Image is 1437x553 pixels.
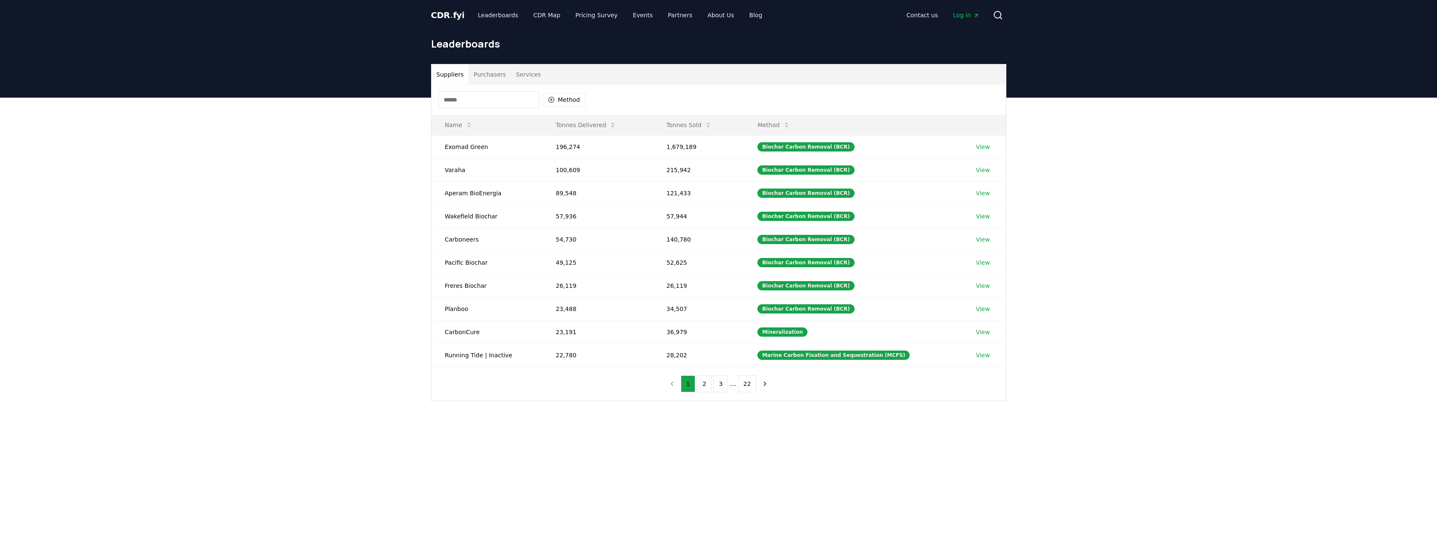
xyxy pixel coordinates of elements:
button: Suppliers [431,64,469,85]
td: 23,488 [543,297,653,320]
td: 28,202 [653,343,744,367]
button: Name [438,117,479,133]
button: 2 [697,375,712,392]
td: 57,936 [543,205,653,228]
div: Biochar Carbon Removal (BCR) [757,235,854,244]
td: 26,119 [653,274,744,297]
a: View [976,305,990,313]
td: 140,780 [653,228,744,251]
a: Log in [946,8,986,23]
nav: Main [471,8,769,23]
a: View [976,235,990,244]
div: Marine Carbon Fixation and Sequestration (MCFS) [757,351,910,360]
span: Log in [953,11,979,19]
div: Biochar Carbon Removal (BCR) [757,189,854,198]
td: Aperam BioEnergia [431,181,543,205]
td: Carboneers [431,228,543,251]
a: Blog [743,8,769,23]
td: Running Tide | Inactive [431,343,543,367]
div: Biochar Carbon Removal (BCR) [757,142,854,152]
td: 36,979 [653,320,744,343]
td: 52,625 [653,251,744,274]
div: Biochar Carbon Removal (BCR) [757,165,854,175]
td: 100,609 [543,158,653,181]
a: View [976,328,990,336]
a: CDR.fyi [431,9,465,21]
button: Purchasers [468,64,511,85]
a: View [976,143,990,151]
td: 89,548 [543,181,653,205]
a: Pricing Survey [569,8,624,23]
td: 26,119 [543,274,653,297]
a: View [976,258,990,267]
a: Leaderboards [471,8,525,23]
a: View [976,189,990,197]
td: Varaha [431,158,543,181]
td: 54,730 [543,228,653,251]
button: Method [543,93,586,106]
div: Biochar Carbon Removal (BCR) [757,212,854,221]
button: 22 [738,375,757,392]
td: CarbonCure [431,320,543,343]
td: 215,942 [653,158,744,181]
td: Wakefield Biochar [431,205,543,228]
a: Partners [661,8,699,23]
div: Biochar Carbon Removal (BCR) [757,281,854,290]
button: 3 [713,375,728,392]
td: Pacific Biochar [431,251,543,274]
button: next page [758,375,772,392]
button: Tonnes Delivered [549,117,623,133]
span: CDR fyi [431,10,465,20]
td: 23,191 [543,320,653,343]
td: 49,125 [543,251,653,274]
li: ... [730,379,736,389]
button: Tonnes Sold [660,117,718,133]
a: View [976,166,990,174]
h1: Leaderboards [431,37,1006,51]
a: View [976,212,990,221]
td: 34,507 [653,297,744,320]
td: 57,944 [653,205,744,228]
td: 1,679,189 [653,135,744,158]
td: Freres Biochar [431,274,543,297]
nav: Main [900,8,986,23]
a: View [976,282,990,290]
div: Biochar Carbon Removal (BCR) [757,304,854,314]
a: CDR Map [527,8,567,23]
a: About Us [701,8,741,23]
a: View [976,351,990,359]
div: Mineralization [757,327,807,337]
td: 196,274 [543,135,653,158]
button: Services [511,64,546,85]
div: Biochar Carbon Removal (BCR) [757,258,854,267]
td: Planboo [431,297,543,320]
span: . [450,10,453,20]
td: Exomad Green [431,135,543,158]
a: Events [626,8,659,23]
td: 22,780 [543,343,653,367]
button: Method [751,117,797,133]
button: 1 [681,375,696,392]
td: 121,433 [653,181,744,205]
a: Contact us [900,8,945,23]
